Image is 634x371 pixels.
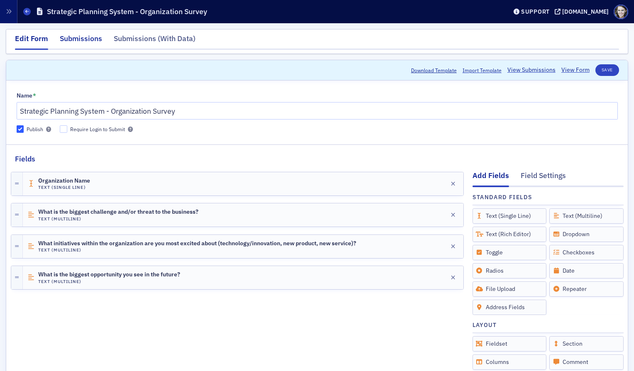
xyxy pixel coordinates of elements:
[17,125,24,133] input: Publish
[38,178,90,184] span: Organization Name
[562,8,609,15] div: [DOMAIN_NAME]
[549,245,624,260] div: Checkboxes
[472,281,547,297] div: File Upload
[15,33,48,50] div: Edit Form
[595,64,619,76] button: Save
[549,336,624,351] div: Section
[411,66,457,74] button: Download Template
[38,216,198,222] h4: Text (Multiline)
[472,227,547,242] div: Text (Rich Editor)
[472,300,547,315] div: Address Fields
[60,33,102,49] div: Submissions
[614,5,628,19] span: Profile
[521,8,550,15] div: Support
[38,279,180,284] h4: Text (Multiline)
[555,9,612,15] button: [DOMAIN_NAME]
[472,245,547,260] div: Toggle
[70,126,125,133] div: Require Login to Submit
[472,336,547,351] div: Fieldset
[38,271,180,278] span: What is the biggest opportunity you see in the future?
[472,170,509,187] div: Add Fields
[463,66,502,74] span: Import Template
[507,66,556,74] a: View Submissions
[47,7,207,17] h1: Strategic Planning System - Organization Survey
[60,125,67,133] input: Require Login to Submit
[472,193,533,202] h4: Standard Fields
[15,154,35,164] h2: Fields
[549,281,624,297] div: Repeater
[33,93,36,98] abbr: This field is required
[38,185,90,190] h4: Text (Single Line)
[549,354,624,370] div: Comment
[472,321,497,330] h4: Layout
[472,354,547,370] div: Columns
[17,92,32,100] div: Name
[472,263,547,278] div: Radios
[561,66,590,74] a: View Form
[114,33,196,49] div: Submissions (With Data)
[472,208,547,224] div: Text (Single Line)
[38,209,198,215] span: What is the biggest challenge and/or threat to the business?
[521,170,566,185] div: Field Settings
[38,247,356,253] h4: Text (Multiline)
[549,227,624,242] div: Dropdown
[549,263,624,278] div: Date
[38,240,356,247] span: What initiatives within the organization are you most excited about (technology/innovation, new p...
[27,126,43,133] div: Publish
[549,208,624,224] div: Text (Multiline)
